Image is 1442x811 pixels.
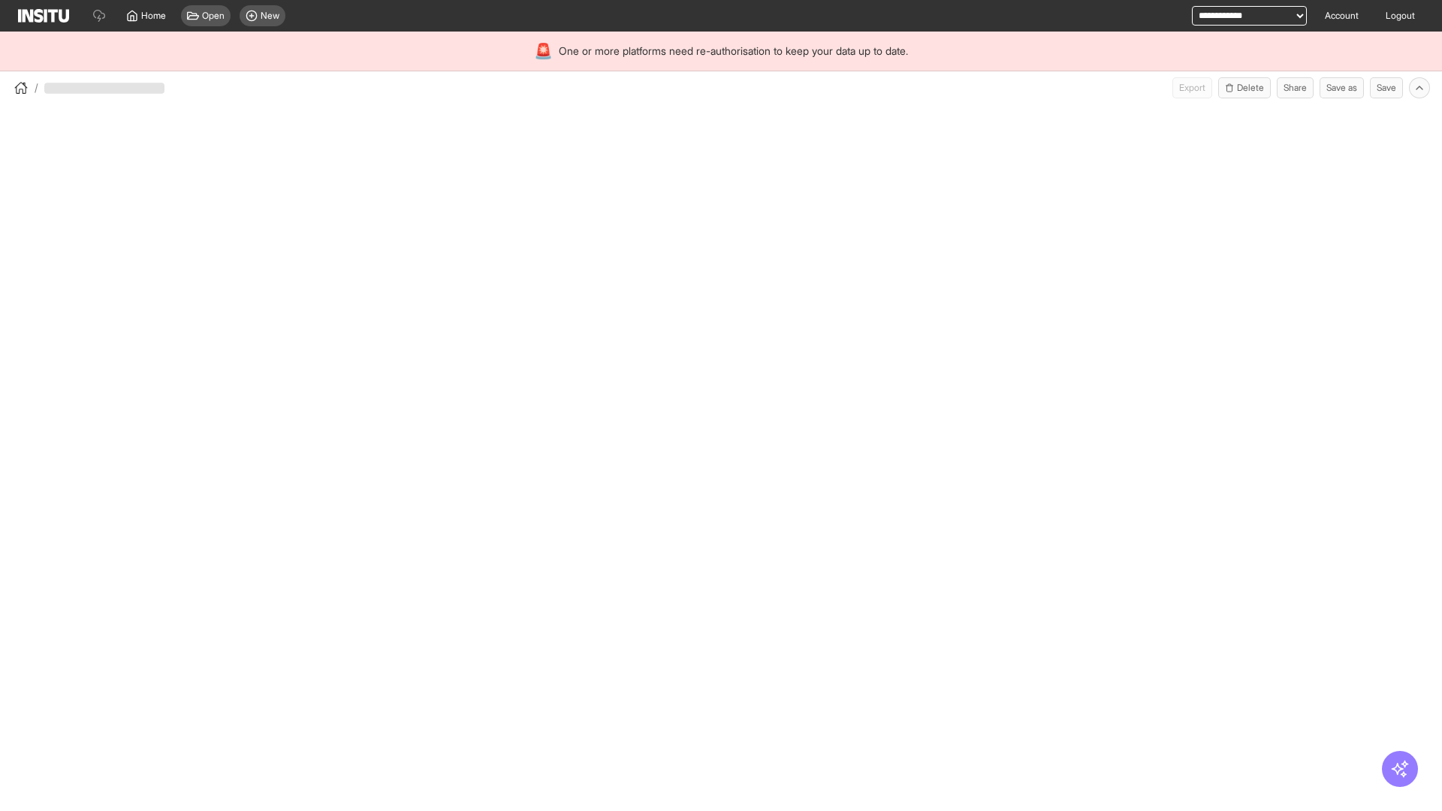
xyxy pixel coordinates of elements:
[261,10,279,22] span: New
[1172,77,1212,98] button: Export
[1320,77,1364,98] button: Save as
[1218,77,1271,98] button: Delete
[1370,77,1403,98] button: Save
[202,10,225,22] span: Open
[1172,77,1212,98] span: Can currently only export from Insights reports.
[559,44,908,59] span: One or more platforms need re-authorisation to keep your data up to date.
[141,10,166,22] span: Home
[35,80,38,95] span: /
[1277,77,1314,98] button: Share
[534,41,553,62] div: 🚨
[18,9,69,23] img: Logo
[12,79,38,97] button: /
